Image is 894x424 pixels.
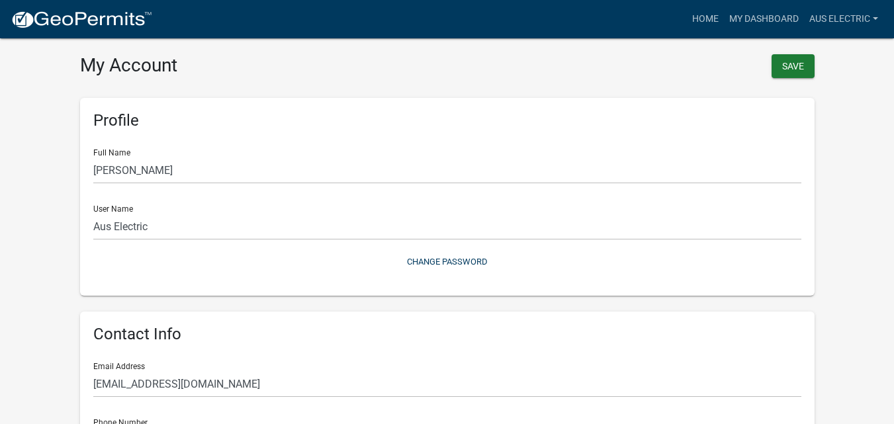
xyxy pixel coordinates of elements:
[772,54,815,78] button: Save
[93,251,801,273] button: Change Password
[80,54,437,77] h3: My Account
[93,111,801,130] h6: Profile
[724,7,804,32] a: My Dashboard
[804,7,883,32] a: Aus Electric
[687,7,724,32] a: Home
[93,325,801,344] h6: Contact Info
